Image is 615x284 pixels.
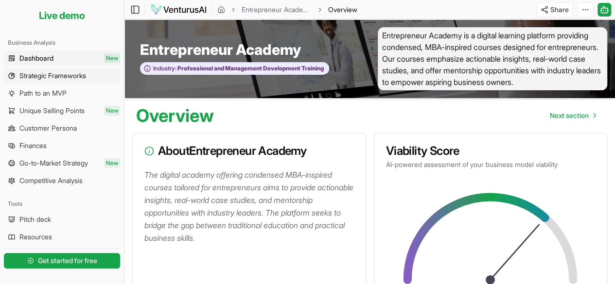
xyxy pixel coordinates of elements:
a: Pitch deck [4,212,120,227]
span: Professional and Management Development Training [176,65,324,72]
a: Finances [4,138,120,153]
div: Tools [4,196,120,212]
span: Entrepreneur Academy [140,41,301,58]
h3: Viability Score [386,145,596,157]
span: New [104,53,120,63]
button: Industry:Professional and Management Development Training [140,62,329,75]
span: Dashboard [19,53,53,63]
span: Path to an MVP [19,88,67,98]
span: Entrepreneur Academy is a digital learning platform providing condensed, MBA-inspired courses des... [378,27,608,90]
a: Go to next page [542,106,603,125]
img: logo [150,4,207,16]
a: Resources [4,229,120,245]
span: Finances [19,141,47,150]
a: Entrepreneur Academy [242,5,312,15]
span: Pitch deck [19,215,51,224]
span: Go-to-Market Strategy [19,158,88,168]
button: Get started for free [4,253,120,268]
a: Path to an MVP [4,85,120,101]
span: New [104,106,120,116]
span: Industry: [153,65,176,72]
a: Strategic Frameworks [4,68,120,84]
h1: Overview [136,106,214,125]
span: Next section [550,111,589,120]
span: Get started for free [38,256,97,266]
p: The digital academy offering condensed MBA-inspired courses tailored for entrepreneurs aims to pr... [144,168,358,244]
nav: pagination [542,106,603,125]
a: Competitive Analysis [4,173,120,188]
h3: About Entrepreneur Academy [144,145,354,157]
a: DashboardNew [4,50,120,66]
span: Share [550,5,569,15]
span: Strategic Frameworks [19,71,86,81]
p: AI-powered assessment of your business model viability [386,160,596,169]
a: Customer Persona [4,120,120,136]
a: Go-to-Market StrategyNew [4,155,120,171]
span: Resources [19,232,52,242]
span: Unique Selling Points [19,106,85,116]
button: Share [536,2,573,17]
a: Get started for free [4,251,120,270]
a: Unique Selling PointsNew [4,103,120,118]
span: New [104,158,120,168]
span: Competitive Analysis [19,176,83,185]
span: Overview [328,5,357,15]
nav: breadcrumb [217,5,357,15]
span: Customer Persona [19,123,77,133]
div: Business Analysis [4,35,120,50]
